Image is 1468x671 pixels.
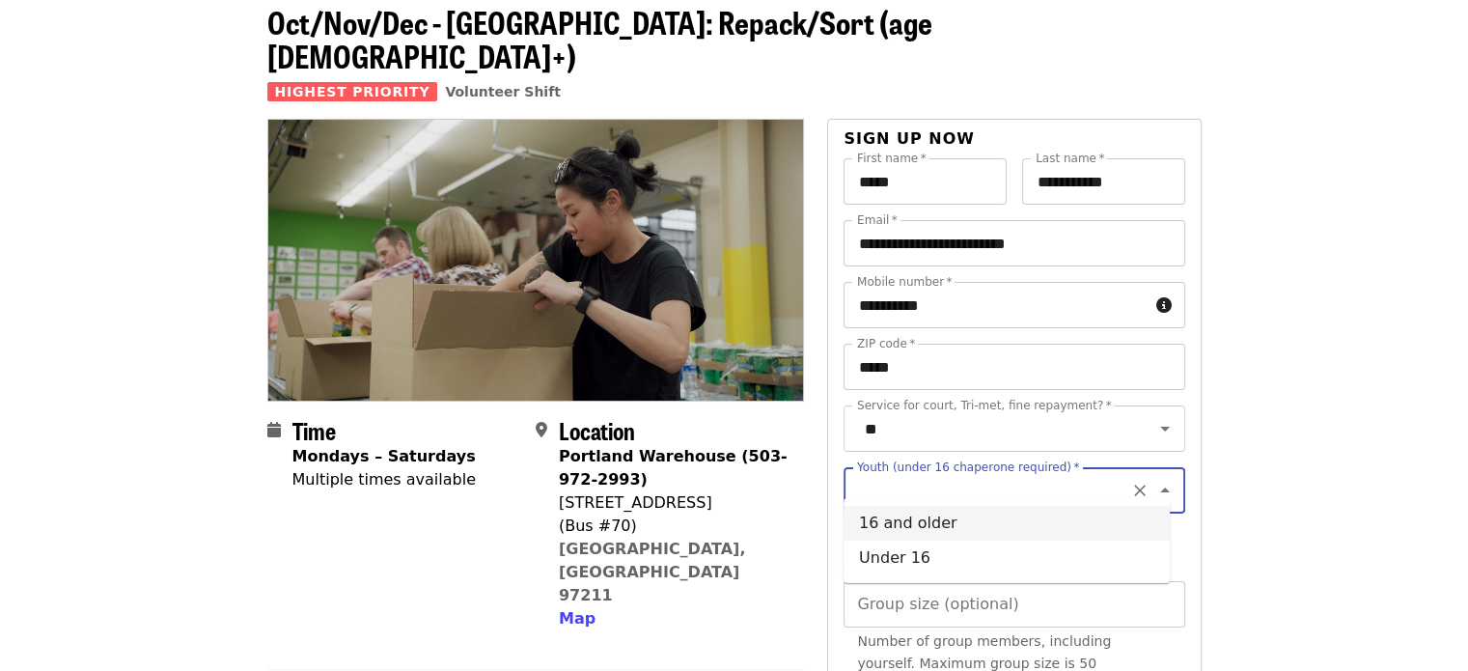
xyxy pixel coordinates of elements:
[1151,415,1178,442] button: Open
[1022,158,1185,205] input: Last name
[844,129,975,148] span: Sign up now
[267,82,438,101] span: Highest Priority
[559,607,596,630] button: Map
[536,421,547,439] i: map-marker-alt icon
[844,158,1007,205] input: First name
[857,633,1111,671] span: Number of group members, including yourself. Maximum group size is 50
[1156,296,1172,315] i: circle-info icon
[857,400,1112,411] label: Service for court, Tri-met, fine repayment?
[1036,153,1104,164] label: Last name
[857,214,898,226] label: Email
[445,84,561,99] a: Volunteer Shift
[1126,477,1153,504] button: Clear
[292,447,476,465] strong: Mondays – Saturdays
[844,506,1170,541] li: 16 and older
[1151,477,1178,504] button: Close
[559,447,788,489] strong: Portland Warehouse (503-972-2993)
[267,421,281,439] i: calendar icon
[268,120,804,400] img: Oct/Nov/Dec - Portland: Repack/Sort (age 8+) organized by Oregon Food Bank
[559,413,635,447] span: Location
[844,581,1184,628] input: [object Object]
[844,344,1184,390] input: ZIP code
[844,282,1148,328] input: Mobile number
[844,220,1184,266] input: Email
[292,413,336,447] span: Time
[844,541,1170,575] li: Under 16
[559,491,789,515] div: [STREET_ADDRESS]
[292,468,476,491] div: Multiple times available
[857,276,952,288] label: Mobile number
[559,540,746,604] a: [GEOGRAPHIC_DATA], [GEOGRAPHIC_DATA] 97211
[559,609,596,628] span: Map
[559,515,789,538] div: (Bus #70)
[857,153,927,164] label: First name
[857,461,1079,473] label: Youth (under 16 chaperone required)
[857,338,915,349] label: ZIP code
